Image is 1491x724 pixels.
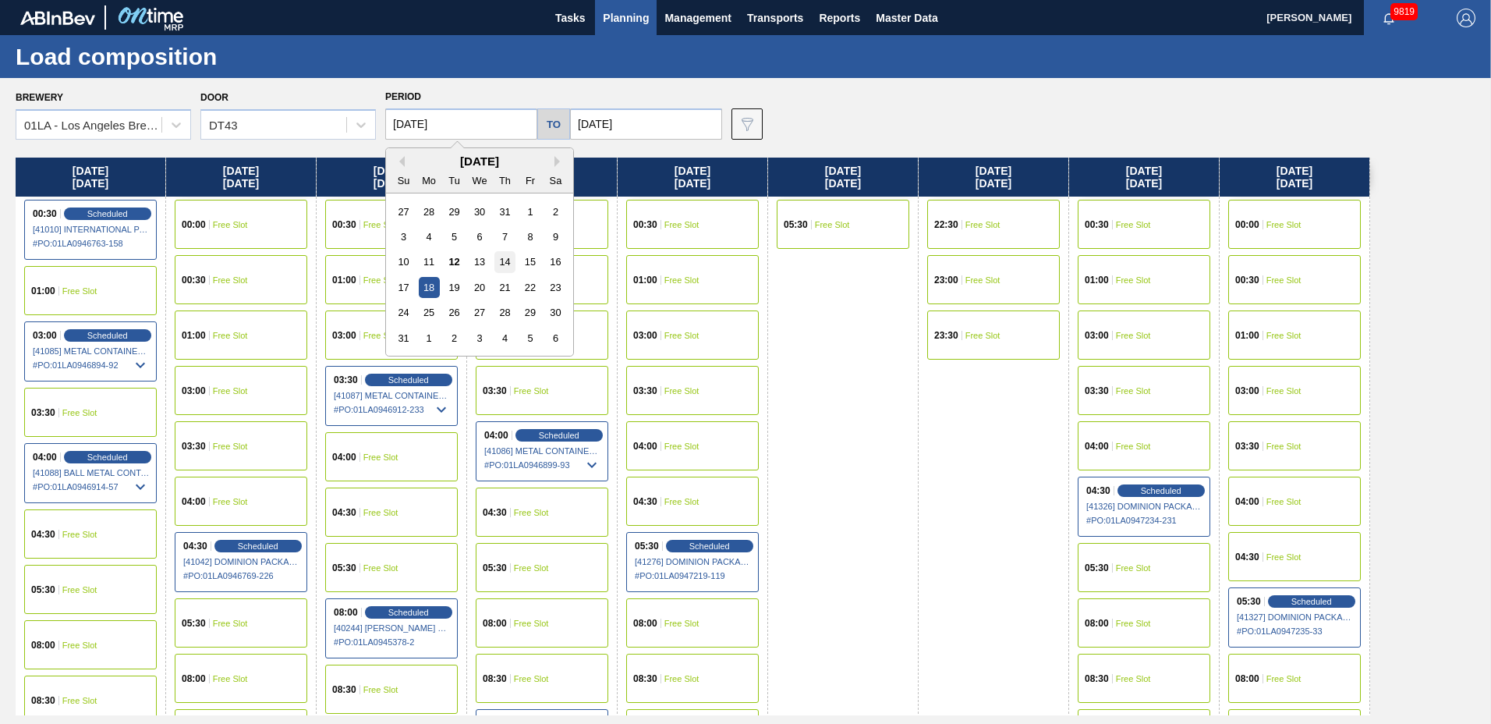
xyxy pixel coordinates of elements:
span: 00:00 [182,220,206,229]
span: Free Slot [1116,619,1151,628]
span: Free Slot [363,685,398,694]
div: Choose Thursday, August 14th, 2025 [494,251,515,272]
span: 08:30 [633,674,657,683]
span: Free Slot [62,696,97,705]
div: Choose Saturday, August 30th, 2025 [545,302,566,323]
span: Free Slot [62,286,97,296]
span: [41326] DOMINION PACKAGING, INC. - 0008325026 [1086,502,1203,511]
span: Free Slot [363,508,398,517]
div: [DATE] [DATE] [317,158,466,197]
span: Scheduled [689,541,730,551]
span: [41276] DOMINION PACKAGING, INC. - 0008325026 [635,557,752,566]
span: 08:00 [31,641,55,650]
span: # PO : 01LA0946769-226 [183,566,300,585]
span: 04:00 [484,431,508,440]
div: Fr [519,170,540,191]
span: 08:30 [31,696,55,705]
div: [DATE] [386,154,573,168]
span: # PO : 01LA0946894-92 [33,356,150,374]
label: Brewery [16,92,63,103]
span: 03:30 [334,375,358,385]
span: 05:30 [483,563,507,573]
span: Free Slot [1266,331,1302,340]
span: Free Slot [1116,331,1151,340]
div: Choose Thursday, September 4th, 2025 [494,328,515,349]
span: Transports [747,9,803,27]
span: Scheduled [1141,486,1181,495]
span: 08:00 [1235,674,1259,683]
div: Mo [419,170,440,191]
div: Choose Sunday, August 24th, 2025 [393,302,414,323]
span: 03:00 [33,331,57,340]
span: 04:00 [33,452,57,462]
span: 03:30 [31,408,55,417]
span: Scheduled [87,452,128,462]
div: Choose Tuesday, August 19th, 2025 [444,277,465,298]
span: 08:00 [334,608,358,617]
span: Free Slot [1266,442,1302,451]
span: 01:00 [633,275,657,285]
span: Free Slot [213,386,248,396]
h1: Load composition [16,48,292,66]
div: Choose Tuesday, August 5th, 2025 [444,226,465,247]
div: Choose Thursday, July 31st, 2025 [494,201,515,222]
span: 08:00 [633,619,657,628]
div: Choose Wednesday, August 6th, 2025 [469,226,490,247]
span: Free Slot [514,386,549,396]
span: 01:00 [1085,275,1109,285]
img: TNhmsLtSVTkK8tSr43FrP2fwEKptu5GPRR3wAAAABJRU5ErkJggg== [20,11,95,25]
span: 01:00 [182,331,206,340]
span: # PO : 01LA0945378-2 [334,633,451,651]
div: 01LA - Los Angeles Brewery [24,119,163,132]
span: Free Slot [664,386,699,396]
div: Sa [545,170,566,191]
div: Choose Friday, August 15th, 2025 [519,251,540,272]
span: [41042] DOMINION PACKAGING, INC. - 0008325026 [183,557,300,566]
img: Logout [1457,9,1475,27]
div: Choose Friday, August 1st, 2025 [519,201,540,222]
button: icon-filter-gray [731,108,763,140]
span: Scheduled [87,331,128,340]
div: Choose Thursday, August 21st, 2025 [494,277,515,298]
div: Choose Tuesday, July 29th, 2025 [444,201,465,222]
span: Free Slot [1266,275,1302,285]
span: Scheduled [238,541,278,551]
div: Choose Sunday, August 31st, 2025 [393,328,414,349]
span: Free Slot [363,275,398,285]
span: 04:00 [332,452,356,462]
div: Choose Wednesday, July 30th, 2025 [469,201,490,222]
span: Master Data [876,9,937,27]
span: Free Slot [664,674,699,683]
div: Choose Saturday, September 6th, 2025 [545,328,566,349]
span: 04:30 [31,530,55,539]
span: Free Slot [62,641,97,650]
span: [41085] METAL CONTAINER CORPORATION - 0008219745 [33,346,150,356]
div: Choose Wednesday, August 20th, 2025 [469,277,490,298]
span: Free Slot [1116,220,1151,229]
div: [DATE] [DATE] [1069,158,1219,197]
button: Notifications [1364,7,1414,29]
span: Free Slot [213,442,248,451]
span: Free Slot [1266,220,1302,229]
span: Period [385,91,421,102]
span: Management [664,9,731,27]
span: 03:30 [182,442,206,451]
h5: to [547,119,561,130]
button: Previous Month [394,156,405,167]
span: 04:30 [1086,486,1110,495]
span: 03:30 [633,386,657,396]
span: 03:30 [483,386,507,396]
span: Free Slot [1116,442,1151,451]
span: 00:30 [332,220,356,229]
span: 08:30 [483,674,507,683]
span: 08:30 [332,685,356,694]
span: 05:30 [31,585,55,594]
span: # PO : 01LA0946899-93 [484,456,601,474]
div: Choose Tuesday, August 12th, 2025 [444,251,465,272]
div: Choose Saturday, August 9th, 2025 [545,226,566,247]
div: Choose Monday, August 4th, 2025 [419,226,440,247]
span: Free Slot [213,497,248,506]
span: Free Slot [363,563,398,573]
div: Choose Monday, July 28th, 2025 [419,201,440,222]
span: Scheduled [388,608,429,617]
